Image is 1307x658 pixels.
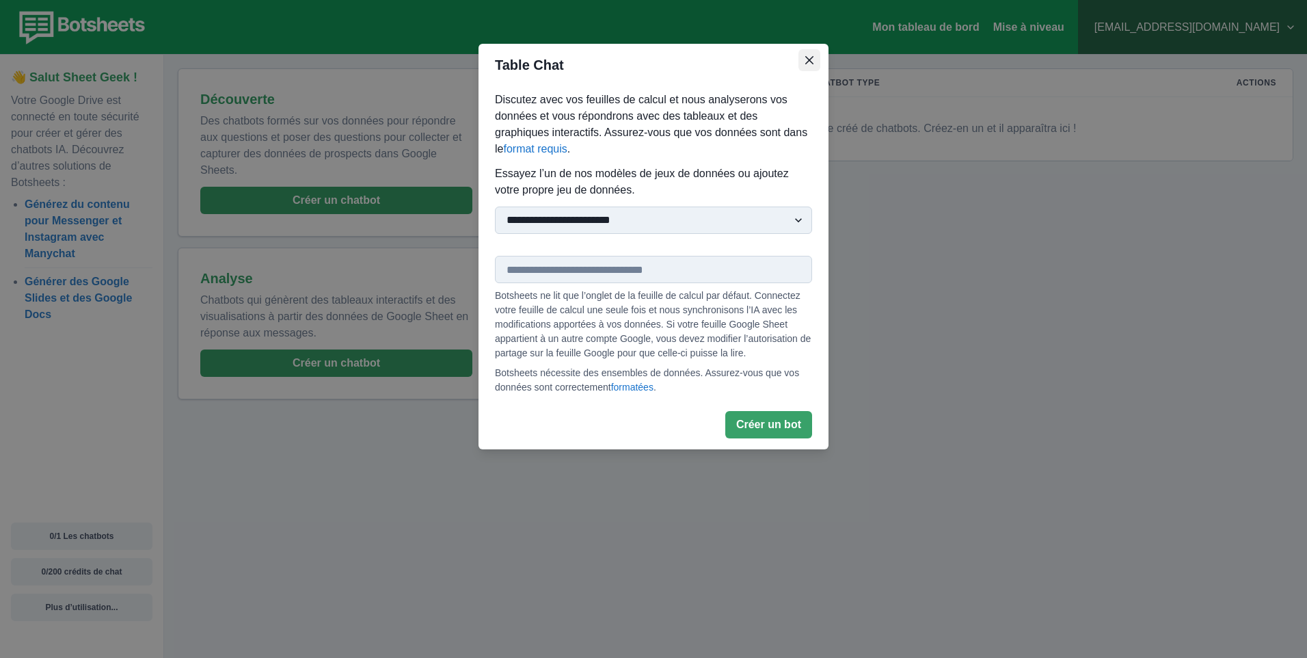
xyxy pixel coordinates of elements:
p: Discutez avec vos feuilles de calcul et nous analyserons vos données et vous répondrons avec des ... [495,92,812,157]
header: Table Chat [479,44,828,86]
p: Botsheets nécessite des ensembles de données. Assurez-vous que vos données sont correctement . [495,366,812,395]
p: Botsheets ne lit que l’onglet de la feuille de calcul par défaut. Connectez votre feuille de calc... [495,289,812,360]
a: format requis [503,143,567,155]
a: formatées [611,382,653,393]
button: Fermer [798,49,820,71]
button: Créer un bot [725,411,812,438]
p: Essayez l’un de nos modèles de jeux de données ou ajoutez votre propre jeu de données. [495,166,812,198]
